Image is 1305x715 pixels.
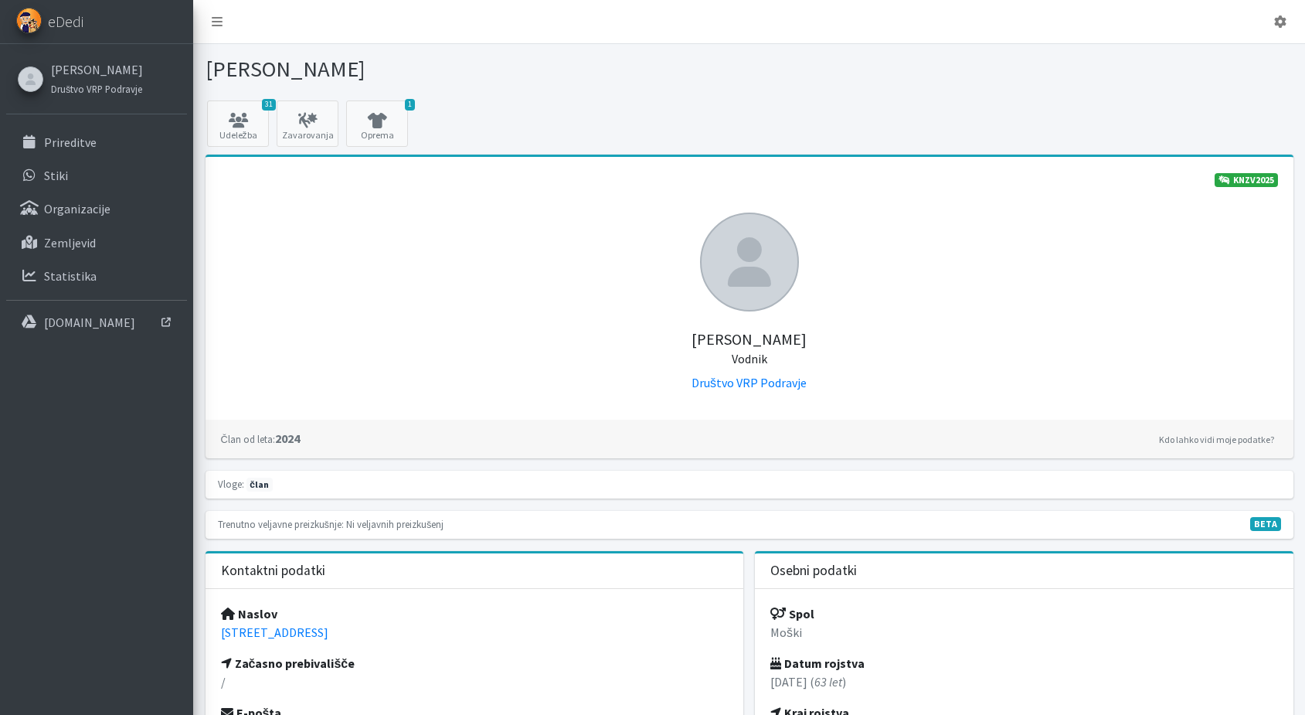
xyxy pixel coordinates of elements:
[770,623,1278,642] p: Moški
[16,8,42,33] img: eDedi
[44,168,68,183] p: Stiki
[6,307,187,338] a: [DOMAIN_NAME]
[221,563,325,579] h3: Kontaktni podatki
[221,655,355,671] strong: Začasno prebivališče
[732,351,767,366] small: Vodnik
[6,193,187,224] a: Organizacije
[221,431,300,446] strong: 2024
[44,315,135,330] p: [DOMAIN_NAME]
[51,79,143,97] a: Društvo VRP Podravje
[246,478,273,492] span: član
[44,235,96,250] p: Zemljevid
[221,606,277,621] strong: Naslov
[221,672,729,691] p: /
[692,375,807,390] a: Društvo VRP Podravje
[770,606,814,621] strong: Spol
[51,83,142,95] small: Društvo VRP Podravje
[6,260,187,291] a: Statistika
[6,160,187,191] a: Stiki
[51,60,143,79] a: [PERSON_NAME]
[218,518,344,530] small: Trenutno veljavne preizkušnje:
[221,312,1278,367] h5: [PERSON_NAME]
[44,268,97,284] p: Statistika
[814,674,842,689] em: 63 let
[277,100,338,147] a: Zavarovanja
[6,227,187,258] a: Zemljevid
[44,134,97,150] p: Prireditve
[206,56,744,83] h1: [PERSON_NAME]
[48,10,83,33] span: eDedi
[770,563,857,579] h3: Osebni podatki
[1250,517,1281,531] span: V fazi razvoja
[770,655,865,671] strong: Datum rojstva
[262,99,276,111] span: 31
[346,100,408,147] a: 1 Oprema
[1215,173,1278,187] a: KNZV2025
[770,672,1278,691] p: [DATE] ( )
[218,478,244,490] small: Vloge:
[44,201,110,216] p: Organizacije
[405,99,415,111] span: 1
[6,127,187,158] a: Prireditve
[1155,431,1278,449] a: Kdo lahko vidi moje podatke?
[221,625,328,640] a: [STREET_ADDRESS]
[346,518,443,530] small: Ni veljavnih preizkušenj
[207,100,269,147] a: 31 Udeležba
[221,433,275,445] small: Član od leta:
